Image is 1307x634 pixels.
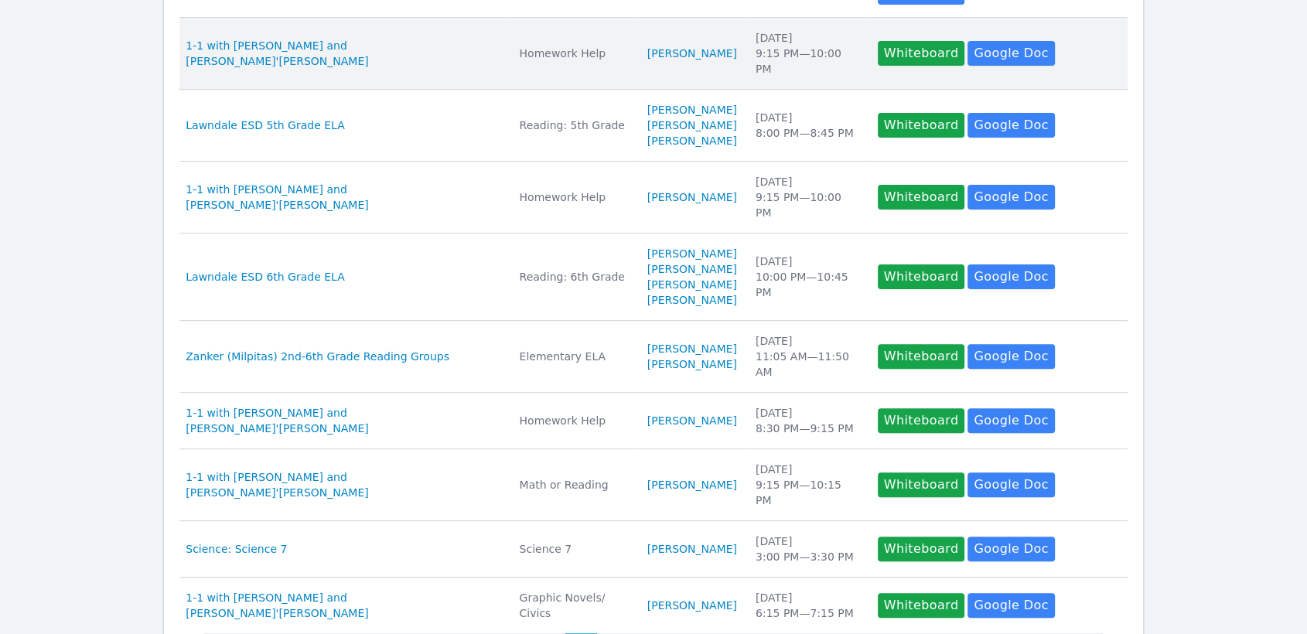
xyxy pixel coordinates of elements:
a: [PERSON_NAME] [647,102,737,118]
a: 1-1 with [PERSON_NAME] and [PERSON_NAME]'[PERSON_NAME] [186,38,500,69]
a: Lawndale ESD 6th Grade ELA [186,269,344,285]
a: Lawndale ESD 5th Grade ELA [186,118,344,133]
div: [DATE] 9:15 PM — 10:00 PM [756,30,859,77]
div: Reading: 5th Grade [519,118,628,133]
a: Science: Science 7 [186,541,287,557]
a: Google Doc [967,593,1054,618]
a: [PERSON_NAME] [647,46,737,61]
button: Whiteboard [878,344,965,369]
div: Science 7 [519,541,628,557]
a: [PERSON_NAME] [647,261,737,277]
div: Reading: 6th Grade [519,269,628,285]
a: [PERSON_NAME] [647,189,737,205]
tr: Lawndale ESD 6th Grade ELAReading: 6th Grade[PERSON_NAME][PERSON_NAME][PERSON_NAME][PERSON_NAME][... [179,233,1128,321]
a: 1-1 with [PERSON_NAME] and [PERSON_NAME]'[PERSON_NAME] [186,469,500,500]
a: [PERSON_NAME] [647,292,737,308]
a: [PERSON_NAME] [647,356,737,372]
a: [PERSON_NAME] [647,118,737,133]
a: Google Doc [967,113,1054,138]
a: [PERSON_NAME] [647,413,737,428]
a: 1-1 with [PERSON_NAME] and [PERSON_NAME]'[PERSON_NAME] [186,590,500,621]
button: Whiteboard [878,593,965,618]
a: Google Doc [967,185,1054,210]
a: [PERSON_NAME] [647,246,737,261]
button: Whiteboard [878,264,965,289]
div: Homework Help [519,413,628,428]
tr: 1-1 with [PERSON_NAME] and [PERSON_NAME]'[PERSON_NAME]Homework Help[PERSON_NAME][DATE]8:30 PM—9:1... [179,393,1128,449]
button: Whiteboard [878,472,965,497]
a: Google Doc [967,472,1054,497]
button: Whiteboard [878,408,965,433]
tr: Lawndale ESD 5th Grade ELAReading: 5th Grade[PERSON_NAME][PERSON_NAME][PERSON_NAME][DATE]8:00 PM—... [179,90,1128,162]
div: [DATE] 6:15 PM — 7:15 PM [756,590,859,621]
a: Google Doc [967,408,1054,433]
a: 1-1 with [PERSON_NAME] and [PERSON_NAME]'[PERSON_NAME] [186,405,500,436]
div: Elementary ELA [519,349,628,364]
div: [DATE] 10:00 PM — 10:45 PM [756,254,859,300]
a: [PERSON_NAME] [647,477,737,493]
tr: 1-1 with [PERSON_NAME] and [PERSON_NAME]'[PERSON_NAME]Graphic Novels/ Civics[PERSON_NAME][DATE]6:... [179,578,1128,633]
div: [DATE] 3:00 PM — 3:30 PM [756,533,859,564]
a: [PERSON_NAME] [647,598,737,613]
button: Whiteboard [878,41,965,66]
a: [PERSON_NAME] [647,133,737,148]
a: [PERSON_NAME] [647,277,737,292]
div: Graphic Novels/ Civics [519,590,628,621]
div: [DATE] 8:30 PM — 9:15 PM [756,405,859,436]
a: Google Doc [967,537,1054,561]
tr: 1-1 with [PERSON_NAME] and [PERSON_NAME]'[PERSON_NAME]Homework Help[PERSON_NAME][DATE]9:15 PM—10:... [179,18,1128,90]
tr: Zanker (Milpitas) 2nd-6th Grade Reading GroupsElementary ELA[PERSON_NAME][PERSON_NAME][DATE]11:05... [179,321,1128,393]
div: [DATE] 9:15 PM — 10:00 PM [756,174,859,220]
button: Whiteboard [878,113,965,138]
tr: 1-1 with [PERSON_NAME] and [PERSON_NAME]'[PERSON_NAME]Math or Reading[PERSON_NAME][DATE]9:15 PM—1... [179,449,1128,521]
a: [PERSON_NAME] [647,541,737,557]
div: Homework Help [519,189,628,205]
div: [DATE] 8:00 PM — 8:45 PM [756,110,859,141]
div: Math or Reading [519,477,628,493]
button: Whiteboard [878,537,965,561]
button: Whiteboard [878,185,965,210]
a: Google Doc [967,344,1054,369]
div: Homework Help [519,46,628,61]
tr: Science: Science 7Science 7[PERSON_NAME][DATE]3:00 PM—3:30 PMWhiteboardGoogle Doc [179,521,1128,578]
a: [PERSON_NAME] [647,341,737,356]
a: Zanker (Milpitas) 2nd-6th Grade Reading Groups [186,349,449,364]
a: Google Doc [967,264,1054,289]
a: 1-1 with [PERSON_NAME] and [PERSON_NAME]'[PERSON_NAME] [186,182,500,213]
div: [DATE] 11:05 AM — 11:50 AM [756,333,859,380]
tr: 1-1 with [PERSON_NAME] and [PERSON_NAME]'[PERSON_NAME]Homework Help[PERSON_NAME][DATE]9:15 PM—10:... [179,162,1128,233]
div: [DATE] 9:15 PM — 10:15 PM [756,462,859,508]
a: Google Doc [967,41,1054,66]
